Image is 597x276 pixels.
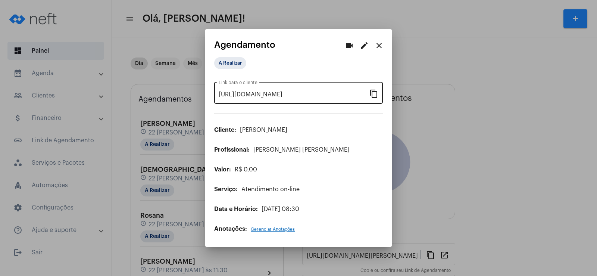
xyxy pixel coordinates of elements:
span: Cliente: [214,127,236,133]
mat-icon: content_copy [369,89,378,98]
mat-chip: A Realizar [214,57,246,69]
mat-icon: edit [360,41,369,50]
span: [PERSON_NAME] [240,127,287,133]
span: [DATE] 08:30 [262,206,299,212]
span: Serviço: [214,186,238,192]
span: R$ 0,00 [235,167,257,173]
span: Gerenciar Anotações [251,227,295,232]
span: Anotações: [214,226,247,232]
mat-icon: videocam [345,41,354,50]
span: Profissional: [214,147,250,153]
span: Data e Horário: [214,206,258,212]
mat-icon: close [375,41,384,50]
span: Agendamento [214,40,275,50]
span: [PERSON_NAME] [PERSON_NAME] [253,147,350,153]
span: Atendimento on-line [241,186,300,192]
input: Link [219,91,369,98]
span: Valor: [214,167,231,173]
